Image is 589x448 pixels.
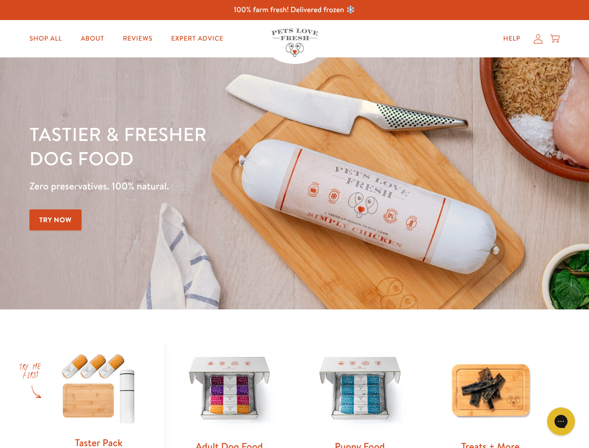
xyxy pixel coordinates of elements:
[496,29,528,48] a: Help
[29,210,82,231] a: Try Now
[164,29,231,48] a: Expert Advice
[271,28,318,57] img: Pets Love Fresh
[29,178,383,195] p: Zero preservatives. 100% natural.
[22,29,69,48] a: Shop All
[29,122,383,170] h1: Tastier & fresher dog food
[542,404,580,439] iframe: Gorgias live chat messenger
[115,29,159,48] a: Reviews
[73,29,111,48] a: About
